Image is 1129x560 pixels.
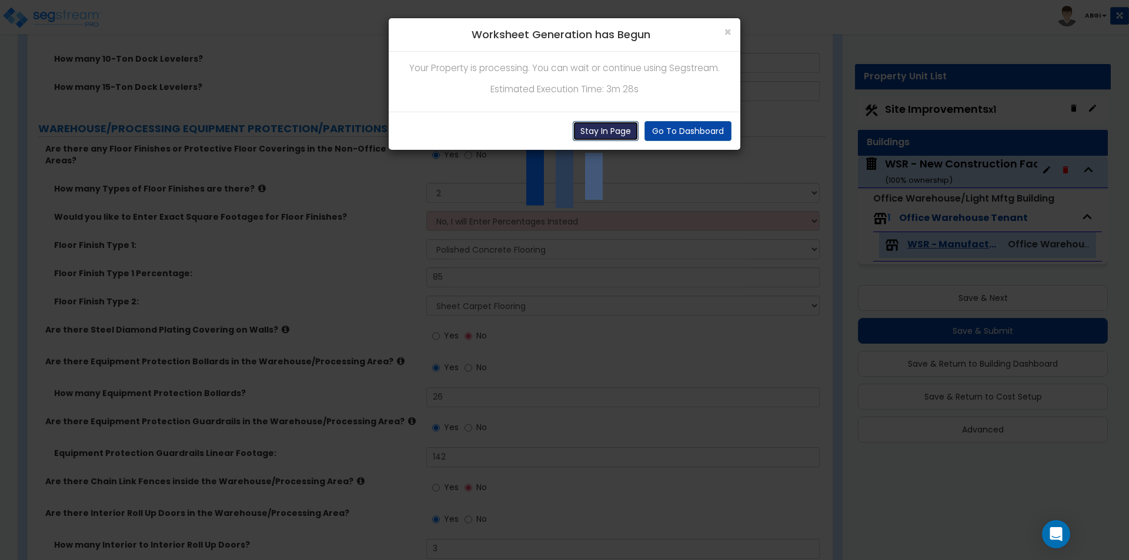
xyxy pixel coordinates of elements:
button: Stay In Page [573,121,639,141]
div: Open Intercom Messenger [1042,520,1070,548]
button: Go To Dashboard [644,121,731,141]
button: Close [724,26,731,38]
span: × [724,24,731,41]
p: Estimated Execution Time: 3m 28s [398,82,731,97]
h4: Worksheet Generation has Begun [398,27,731,42]
p: Your Property is processing. You can wait or continue using Segstream. [398,61,731,76]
